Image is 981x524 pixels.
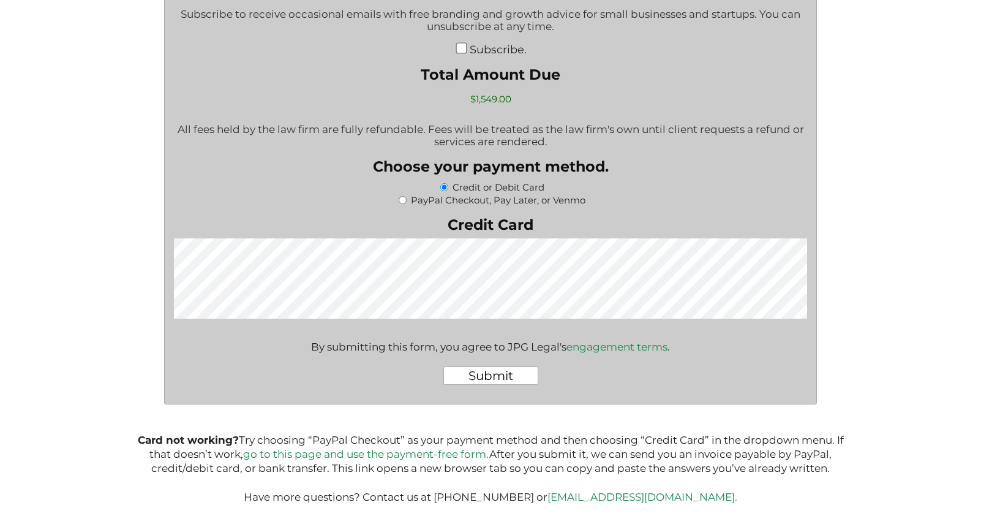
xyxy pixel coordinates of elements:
[453,181,544,193] label: Credit or Debit Card
[566,341,667,353] a: engagement terms
[373,158,609,175] legend: Choose your payment method.
[174,66,808,83] label: Total Amount Due
[174,123,808,148] p: All fees held by the law firm are fully refundable. Fees will be treated as the law firm's own un...
[311,328,670,353] div: By submitting this form, you agree to JPG Legal's .
[243,448,489,460] a: go to this page and use the payment-free form.
[443,366,538,385] input: Submit
[174,216,808,234] label: Credit Card
[411,194,585,206] label: PayPal Checkout, Pay Later, or Venmo
[127,433,854,504] p: Try choosing “PayPal Checkout” as your payment method and then choosing “Credit Card” in the drop...
[547,491,737,503] a: [EMAIL_ADDRESS][DOMAIN_NAME].
[470,43,527,56] label: Subscribe.
[138,434,239,446] b: Card not working?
